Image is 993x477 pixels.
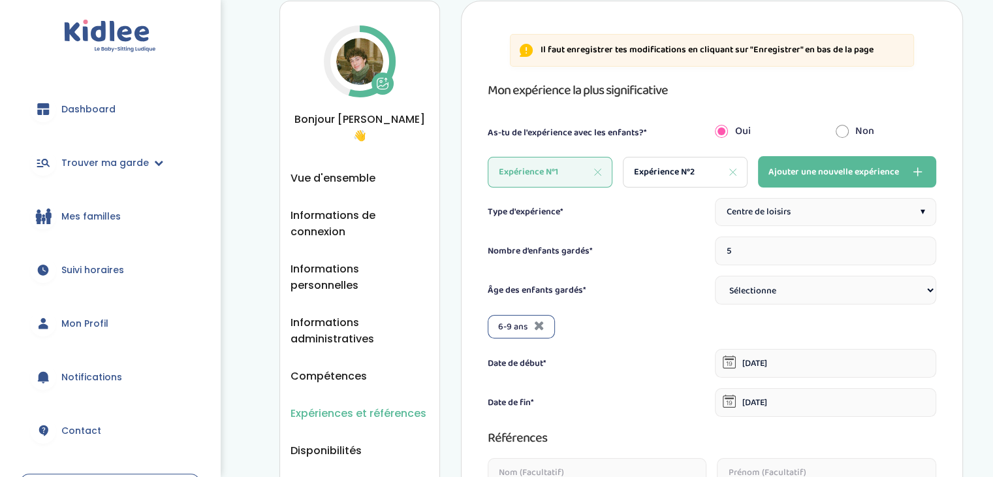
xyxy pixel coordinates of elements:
span: Contact [61,424,101,438]
a: Contact [20,407,200,454]
span: Mon Profil [61,317,108,331]
div: Oui [705,117,825,146]
span: Expérience N°1 [499,165,558,179]
label: Nombre d’enfants gardés* [488,244,593,258]
a: Mon Profil [20,300,200,347]
button: Informations administratives [291,314,429,347]
a: Notifications [20,354,200,401]
span: Références [488,427,547,448]
span: Notifications [61,370,122,384]
label: Date de fin* [488,396,534,410]
button: Disponibilités [291,442,362,459]
label: Date de début* [488,357,546,370]
input: sélectionne une date [715,349,936,378]
input: sélectionne une date [715,388,936,417]
div: Non [826,117,946,146]
input: Nombre d’enfants gardés [715,237,936,265]
button: Vue d'ensemble [291,170,375,186]
span: ▾ [921,205,925,219]
img: Avatar [336,38,383,85]
button: Informations de connexion [291,207,429,240]
span: Bonjour [PERSON_NAME] 👋 [291,111,429,144]
a: Trouver ma garde [20,139,200,186]
span: Suivi horaires [61,263,124,277]
span: Expérience N°2 [634,165,695,179]
span: Trouver ma garde [61,156,149,170]
a: Mes familles [20,193,200,240]
button: Compétences [291,368,367,384]
p: Il faut enregistrer tes modifications en cliquant sur "Enregistrer" en bas de la page [541,44,874,57]
span: 6-9 ans [498,320,528,334]
img: logo.svg [64,20,156,53]
span: Mon expérience la plus significative [488,80,668,101]
a: Suivi horaires [20,246,200,293]
span: Mes familles [61,210,121,223]
a: Dashboard [20,86,200,133]
label: Âge des enfants gardés* [488,284,586,297]
span: Ajouter une nouvelle expérience [768,164,899,180]
span: Centre de loisirs [726,205,790,219]
button: Expériences et références [291,405,426,421]
label: Type d'expérience* [488,205,563,219]
label: As-tu de l'expérience avec les enfants?* [488,126,647,140]
span: Dashboard [61,103,116,116]
button: Ajouter une nouvelle expérience [758,156,936,188]
button: Informations personnelles [291,261,429,293]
